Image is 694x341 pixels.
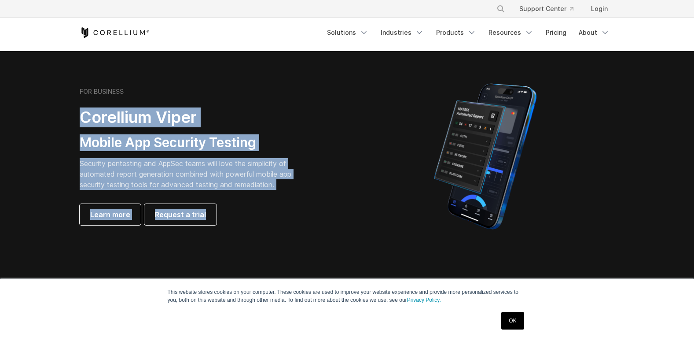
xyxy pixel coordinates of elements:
[80,107,305,127] h2: Corellium Viper
[375,25,429,41] a: Industries
[486,1,615,17] div: Navigation Menu
[80,27,150,38] a: Corellium Home
[493,1,509,17] button: Search
[168,288,527,304] p: This website stores cookies on your computer. These cookies are used to improve your website expe...
[155,209,206,220] span: Request a trial
[573,25,615,41] a: About
[584,1,615,17] a: Login
[512,1,580,17] a: Support Center
[144,204,217,225] a: Request a trial
[540,25,572,41] a: Pricing
[80,204,141,225] a: Learn more
[80,88,124,96] h6: FOR BUSINESS
[322,25,374,41] a: Solutions
[419,79,551,234] img: Corellium MATRIX automated report on iPhone showing app vulnerability test results across securit...
[483,25,539,41] a: Resources
[80,134,305,151] h3: Mobile App Security Testing
[90,209,130,220] span: Learn more
[431,25,481,41] a: Products
[501,312,524,330] a: OK
[322,25,615,41] div: Navigation Menu
[80,158,305,190] p: Security pentesting and AppSec teams will love the simplicity of automated report generation comb...
[407,297,441,303] a: Privacy Policy.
